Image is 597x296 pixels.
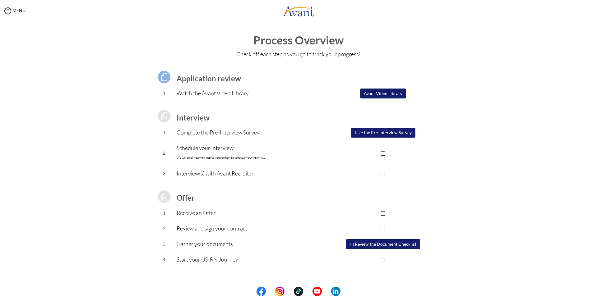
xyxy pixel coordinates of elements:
p: Check off each step as you go to track your progress! [6,50,591,58]
p: Complete the Pre-Interview Survey [177,128,321,137]
p: ▢ [321,224,445,233]
img: blank.png [285,287,294,296]
p: ▢ [321,255,445,264]
img: icon-menu.png [3,6,12,16]
td: 3 [152,236,177,252]
img: li.png [331,287,340,296]
h1: Process Overview [6,34,591,47]
p: Interview(s) with Avant Recruiter [177,169,321,178]
button: Avant Video Library [360,89,406,98]
a: MENU [3,8,25,13]
img: icon-test.png [156,69,172,85]
img: icon-test-grey.png [156,189,172,204]
b: Application review [177,74,241,83]
p: ▢ [321,169,445,178]
p: ▢ [321,148,445,157]
p: Receive an Offer [177,208,321,217]
img: blank.png [303,287,312,296]
td: 2 [152,140,177,166]
p: Watch the Avant Video Library [177,89,321,98]
img: tt.png [294,287,303,296]
p: Gather your documents [177,239,321,248]
img: fb.png [257,287,266,296]
b: Offer [177,193,195,202]
p: Review and sign your contract [177,224,321,233]
font: We will email you with instructions on how to schedule your interview. [177,156,266,160]
img: logo.png [283,2,314,20]
b: Interview [177,113,210,122]
img: in.png [275,287,285,296]
button: ▢ Review the Document Checklist [346,239,420,249]
img: icon-test-grey.png [156,108,172,124]
td: 1 [152,205,177,221]
button: Take the Pre-Interview Survey [351,128,415,138]
td: 1 [152,86,177,101]
p: ▢ [321,208,445,217]
td: 2 [152,221,177,236]
p: Start your US-RN Journey! [177,255,321,264]
td: 4 [152,252,177,267]
td: 1 [152,125,177,140]
p: Schedule your Interview [177,143,321,162]
td: 3 [152,166,177,181]
img: blank.png [322,287,331,296]
img: blank.png [266,287,275,296]
img: yt.png [312,287,322,296]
